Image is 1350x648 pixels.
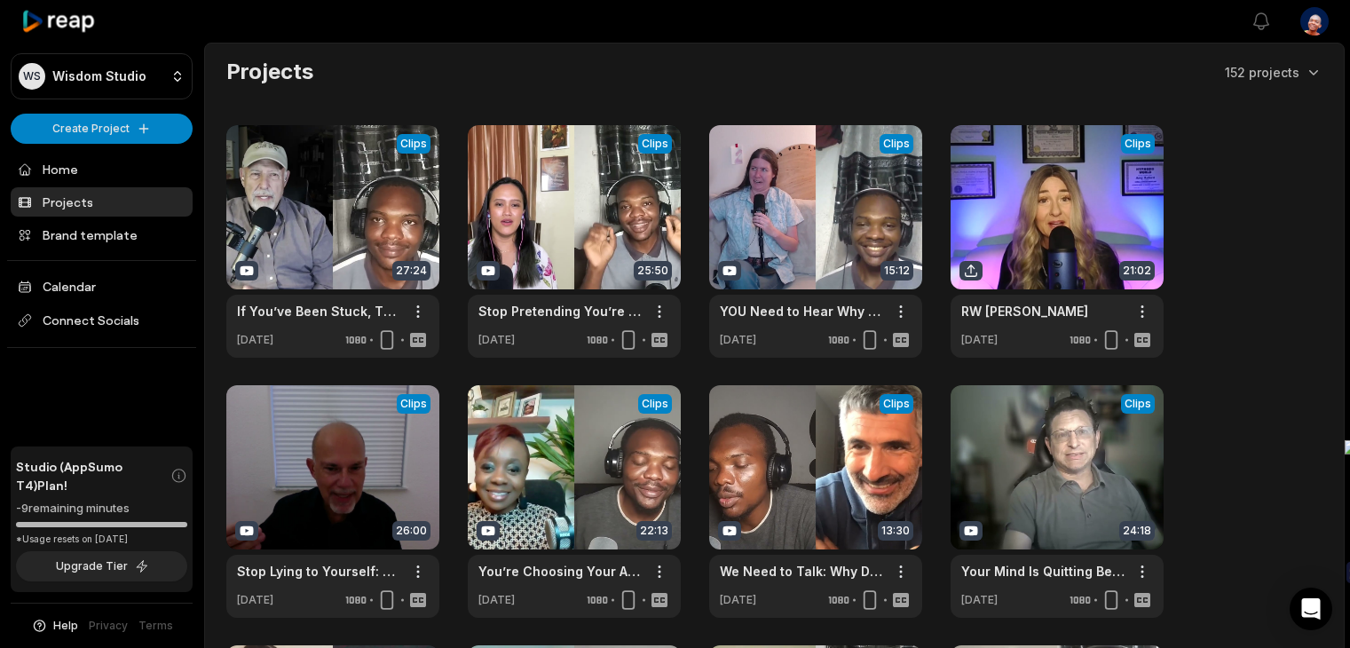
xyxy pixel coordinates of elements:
a: Projects [11,187,193,217]
button: Help [31,618,78,634]
div: -9 remaining minutes [16,500,187,518]
a: Stop Pretending You’re Not Scared to Fail— Why You NEED to Embrace It Now— [PERSON_NAME] | Ep 76 [478,302,642,320]
a: Brand template [11,220,193,249]
span: Studio (AppSumo T4) Plan! [16,457,170,494]
a: You’re Choosing Your Attitude (Even If You Think You’re Not)– Here’s the Secret— [PERSON_NAME]| Ep73 [478,562,642,581]
a: Terms [138,618,173,634]
a: Stop Lying to Yourself: Time Won’t Heal Your Pain—Here’s What Will — [PERSON_NAME] | Ep 74 [237,562,400,581]
button: 152 projects [1225,63,1322,82]
a: Your Mind Is Quitting Before Your Body Even Tries—Here’s Why You’re Stuck!—[PERSON_NAME] | Ep 71 [961,562,1125,581]
a: RW [PERSON_NAME] [961,302,1088,320]
a: Privacy [89,618,128,634]
a: If You’ve Been Stuck, This Quote Will Shake You Out of It—[PERSON_NAME] | Ep 77 [237,302,400,320]
p: Wisdom Studio [52,68,146,84]
span: Connect Socials [11,304,193,336]
button: Upgrade Tier [16,551,187,581]
a: Calendar [11,272,193,301]
h2: Projects [226,58,313,86]
a: We Need to Talk: Why Destiny Is YOUR Choice, Not Just Luck — [PERSON_NAME] | Ep 72 [720,562,883,581]
div: WS [19,63,45,90]
a: Home [11,154,193,184]
div: *Usage resets on [DATE] [16,533,187,546]
a: YOU Need to Hear Why ‘Childish’ Might Save Your Sanity — [PERSON_NAME] | Ep 75 [720,302,883,320]
button: Create Project [11,114,193,144]
span: Help [53,618,78,634]
div: Open Intercom Messenger [1290,588,1332,630]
